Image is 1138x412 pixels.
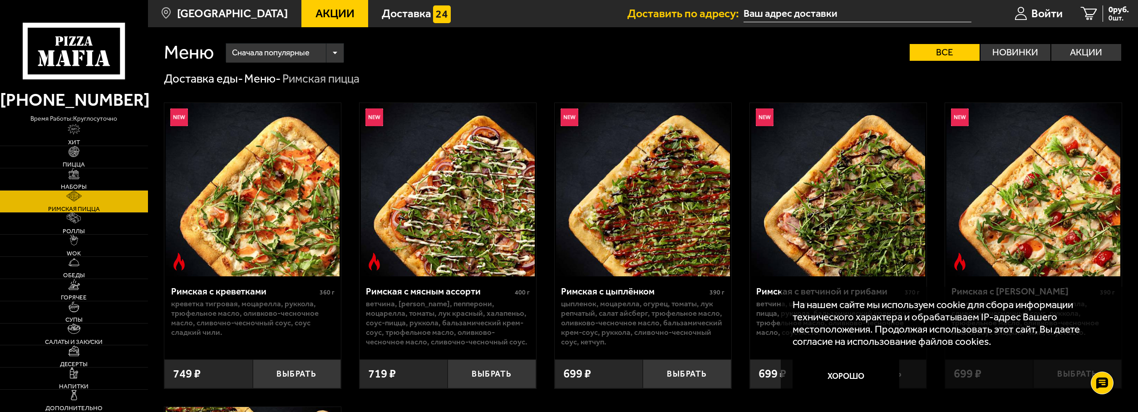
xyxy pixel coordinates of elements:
[244,72,281,86] a: Меню-
[750,103,926,277] a: НовинкаРимская с ветчиной и грибами
[63,162,85,168] span: Пицца
[368,368,396,380] span: 719 ₽
[759,368,786,380] span: 699 ₽
[45,339,103,345] span: Салаты и закуски
[561,108,578,126] img: Новинка
[63,228,85,235] span: Роллы
[361,103,535,277] img: Римская с мясным ассорти
[1108,5,1129,14] span: 0 руб.
[756,285,902,297] div: Римская с ветчиной и грибами
[232,42,310,64] span: Сначала популярные
[282,71,360,87] div: Римская пицца
[561,299,724,346] p: цыпленок, моцарелла, огурец, томаты, лук репчатый, салат айсберг, трюфельное масло, оливково-чесн...
[63,272,85,279] span: Обеды
[515,289,530,296] span: 400 г
[366,299,529,346] p: ветчина, [PERSON_NAME], пепперони, моцарелла, томаты, лук красный, халапеньо, соус-пицца, руккола...
[171,285,317,297] div: Римская с креветками
[171,299,335,337] p: креветка тигровая, моцарелла, руккола, трюфельное масло, оливково-чесночное масло, сливочно-чесно...
[60,361,88,368] span: Десерты
[59,383,89,390] span: Напитки
[951,285,1098,297] div: Римская с [PERSON_NAME]
[164,103,341,277] a: НовинкаОстрое блюдоРимская с креветками
[433,5,451,23] img: 15daf4d41897b9f0e9f617042186c801.svg
[556,103,730,277] img: Римская с цыплёнком
[315,8,355,19] span: Акции
[320,289,335,296] span: 360 г
[365,108,383,126] img: Новинка
[744,5,971,22] input: Ваш адрес доставки
[45,405,103,412] span: Дополнительно
[945,103,1122,277] a: НовинкаОстрое блюдоРимская с томатами черри
[1031,8,1063,19] span: Войти
[366,285,512,297] div: Римская с мясным ассорти
[170,108,188,126] img: Новинка
[980,44,1050,61] label: Новинки
[360,103,536,277] a: НовинкаОстрое блюдоРимская с мясным ассорти
[61,294,87,301] span: Горячее
[555,103,731,277] a: НовинкаРимская с цыплёнком
[951,108,969,126] img: Новинка
[173,368,201,380] span: 749 ₽
[48,206,100,212] span: Римская пицца
[67,250,81,257] span: WOK
[627,8,744,19] span: Доставить по адресу:
[709,289,724,296] span: 390 г
[951,253,969,270] img: Острое блюдо
[1051,44,1121,61] label: Акции
[164,72,243,86] a: Доставка еды-
[793,359,899,394] button: Хорошо
[561,285,707,297] div: Римская с цыплёнком
[643,359,731,388] button: Выбрать
[253,359,341,388] button: Выбрать
[793,299,1105,348] p: На нашем сайте мы используем cookie для сбора информации технического характера и обрабатываем IP...
[1108,15,1129,22] span: 0 шт.
[946,103,1120,277] img: Римская с томатами черри
[756,299,920,337] p: ветчина, шампиньоны, моцарелла, соус-пицца, руккола, бальзамический крем-соус, трюфельное масло, ...
[448,359,536,388] button: Выбрать
[166,103,340,277] img: Римская с креветками
[382,8,431,19] span: Доставка
[177,8,288,19] span: [GEOGRAPHIC_DATA]
[563,368,591,380] span: 699 ₽
[65,317,83,323] span: Супы
[365,253,383,270] img: Острое блюдо
[61,184,87,190] span: Наборы
[751,103,925,277] img: Римская с ветчиной и грибами
[68,139,80,146] span: Хит
[756,108,773,126] img: Новинка
[910,44,980,61] label: Все
[170,253,188,270] img: Острое блюдо
[164,43,214,62] h1: Меню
